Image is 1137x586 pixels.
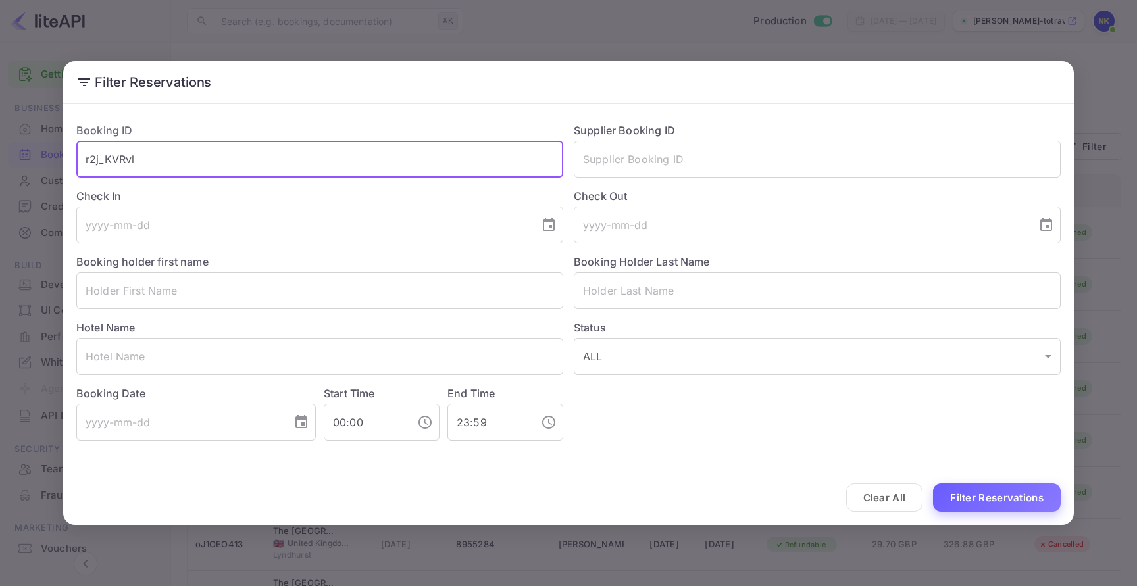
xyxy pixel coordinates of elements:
[1033,212,1059,238] button: Choose date
[76,272,563,309] input: Holder First Name
[76,141,563,178] input: Booking ID
[574,207,1028,243] input: yyyy-mm-dd
[76,338,563,375] input: Hotel Name
[76,188,563,204] label: Check In
[846,483,923,512] button: Clear All
[76,321,136,334] label: Hotel Name
[324,387,375,400] label: Start Time
[574,272,1061,309] input: Holder Last Name
[574,124,675,137] label: Supplier Booking ID
[76,255,209,268] label: Booking holder first name
[76,385,316,401] label: Booking Date
[63,61,1074,103] h2: Filter Reservations
[76,207,530,243] input: yyyy-mm-dd
[536,212,562,238] button: Choose date
[574,188,1061,204] label: Check Out
[574,255,710,268] label: Booking Holder Last Name
[574,320,1061,335] label: Status
[536,409,562,435] button: Choose time, selected time is 11:59 PM
[447,387,495,400] label: End Time
[412,409,438,435] button: Choose time, selected time is 12:00 AM
[76,124,133,137] label: Booking ID
[574,338,1061,375] div: ALL
[288,409,315,435] button: Choose date
[574,141,1061,178] input: Supplier Booking ID
[933,483,1061,512] button: Filter Reservations
[447,404,530,441] input: hh:mm
[76,404,283,441] input: yyyy-mm-dd
[324,404,407,441] input: hh:mm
